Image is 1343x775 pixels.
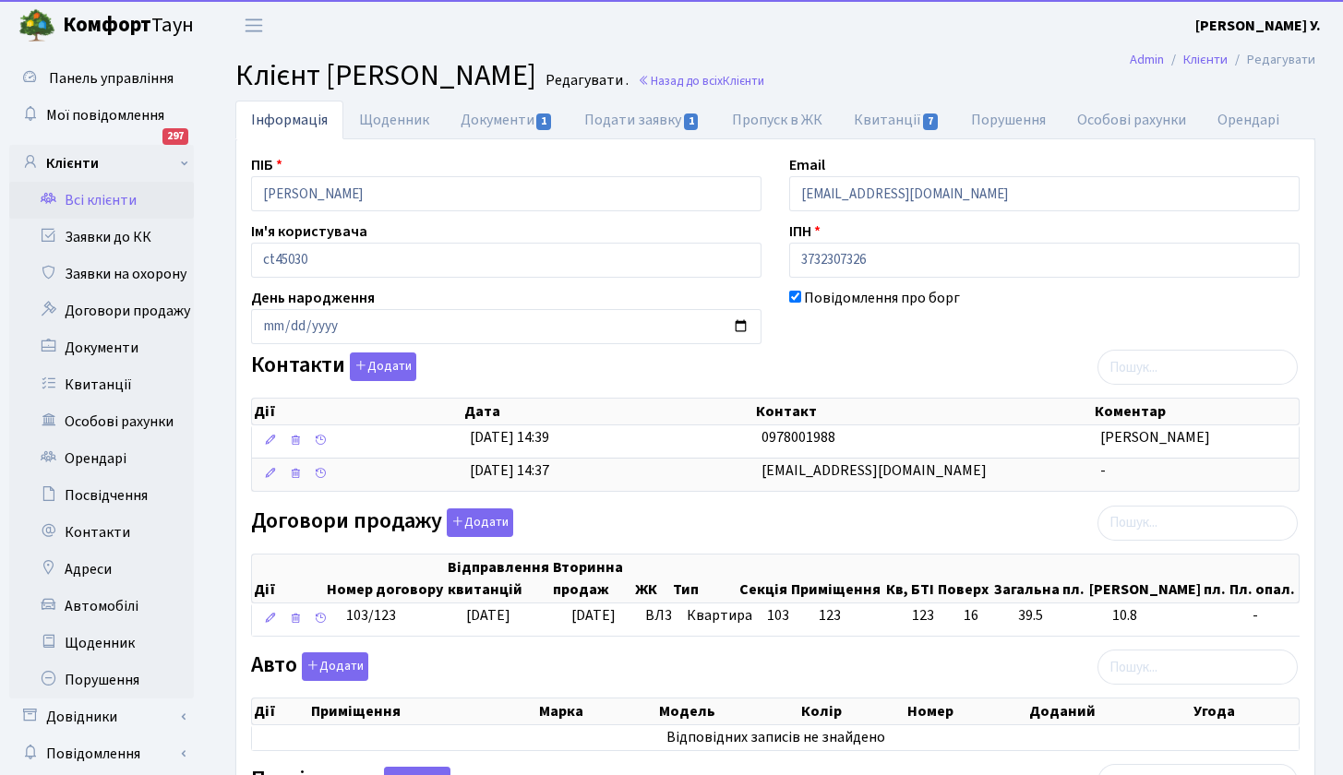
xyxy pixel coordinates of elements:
b: [PERSON_NAME] У. [1195,16,1321,36]
input: Пошук... [1097,350,1298,385]
th: Приміщення [789,554,884,602]
th: Приміщення [309,698,537,724]
a: Клієнти [9,145,194,182]
a: Автомобілі [9,588,194,625]
label: ПІБ [251,154,282,176]
a: Квитанції [9,366,194,403]
nav: breadcrumb [1102,41,1343,79]
label: Email [789,154,825,176]
th: Вторинна продаж [551,554,633,602]
input: Пошук... [1097,650,1298,685]
span: [DATE] 14:37 [470,460,549,481]
span: 0978001988 [761,427,835,447]
span: - [1100,460,1106,481]
th: Дата [462,399,754,424]
th: Дії [252,554,325,602]
label: Ім'я користувача [251,221,367,243]
th: ЖК [633,554,671,602]
th: Доданий [1027,698,1192,724]
span: 10.8 [1112,605,1238,626]
a: Пропуск в ЖК [716,101,838,139]
a: Заявки до КК [9,219,194,256]
span: ВЛ3 [645,605,672,626]
span: [DATE] [571,605,616,626]
span: [DATE] [466,605,510,626]
a: Порушення [9,662,194,698]
span: 1 [684,113,699,130]
li: Редагувати [1228,50,1315,70]
th: Кв, БТІ [884,554,937,602]
th: Загальна пл. [992,554,1088,602]
span: Квартира [687,605,752,626]
a: Щоденник [343,101,445,139]
a: Додати [345,350,416,382]
th: Дії [252,399,462,424]
th: Марка [537,698,657,724]
a: Панель управління [9,60,194,97]
a: [PERSON_NAME] У. [1195,15,1321,37]
span: Клієнти [723,72,764,89]
th: Пл. опал. [1228,554,1299,602]
a: Особові рахунки [9,403,194,440]
span: 123 [819,605,841,626]
a: Подати заявку [569,101,715,139]
button: Авто [302,652,368,681]
input: Пошук... [1097,506,1298,541]
a: Орендарі [1202,101,1295,139]
span: Панель управління [49,68,174,89]
span: 103 [767,605,789,626]
a: Щоденник [9,625,194,662]
th: Модель [657,698,799,724]
th: Номер [905,698,1027,724]
th: Контакт [754,399,1093,424]
label: ІПН [789,221,821,243]
th: [PERSON_NAME] пл. [1087,554,1228,602]
a: Договори продажу [9,292,194,329]
button: Переключити навігацію [231,10,277,41]
span: 1 [536,113,551,130]
a: Повідомлення [9,735,194,772]
a: Квитанції [838,101,955,139]
span: Таун [63,10,194,42]
a: Заявки на охорону [9,256,194,292]
a: Додати [442,505,513,537]
small: Редагувати . [542,72,629,89]
span: 7 [923,113,938,130]
th: Поверх [936,554,991,602]
th: Дії [252,698,309,724]
span: 123 [912,605,949,626]
a: Посвідчення [9,477,194,514]
a: Мої повідомлення297 [9,97,194,134]
th: Номер договору [325,554,446,602]
a: Admin [1130,50,1164,69]
a: Клієнти [1183,50,1228,69]
a: Додати [297,650,368,682]
div: 297 [162,128,188,145]
img: logo.png [18,7,55,44]
th: Тип [671,554,737,602]
th: Угода [1192,698,1299,724]
th: Секція [737,554,789,602]
span: [EMAIL_ADDRESS][DOMAIN_NAME] [761,460,987,481]
th: Колір [799,698,905,724]
span: [DATE] 14:39 [470,427,549,447]
label: Повідомлення про борг [804,287,960,309]
button: Контакти [350,352,416,381]
a: Інформація [235,101,343,139]
a: Контакти [9,514,194,551]
a: Орендарі [9,440,194,477]
a: Порушення [955,101,1061,139]
label: Авто [251,652,368,681]
a: Довідники [9,698,194,735]
a: Документи [9,329,194,366]
span: Мої повідомлення [46,105,164,125]
span: 16 [964,605,1003,626]
label: Контакти [251,352,416,381]
a: Всі клієнти [9,182,194,219]
td: Відповідних записів не знайдено [252,725,1299,750]
span: 103/123 [346,605,396,626]
th: Відправлення квитанцій [446,554,551,602]
span: - [1253,605,1307,626]
button: Договори продажу [447,508,513,537]
a: Назад до всіхКлієнти [638,72,764,89]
